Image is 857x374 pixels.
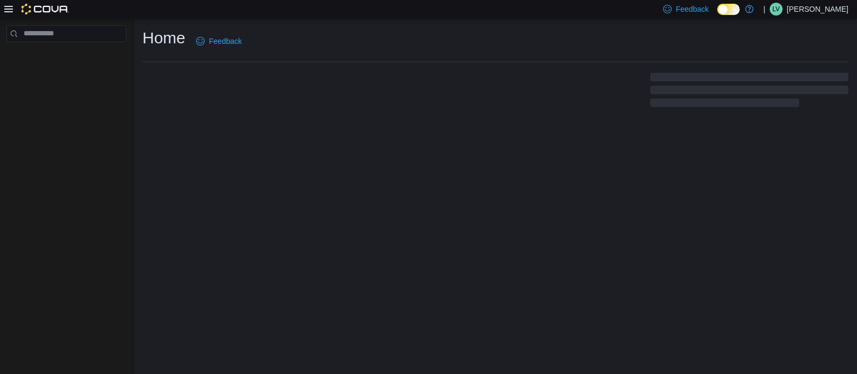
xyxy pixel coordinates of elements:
img: Cova [21,4,69,14]
span: Feedback [209,36,242,47]
input: Dark Mode [717,4,740,15]
span: LV [772,3,780,16]
div: Lucas Van Grootheest [770,3,783,16]
a: Feedback [192,30,246,52]
p: [PERSON_NAME] [787,3,848,16]
nav: Complex example [6,44,126,70]
p: | [763,3,765,16]
h1: Home [142,27,185,49]
span: Loading [650,75,848,109]
span: Feedback [676,4,709,14]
